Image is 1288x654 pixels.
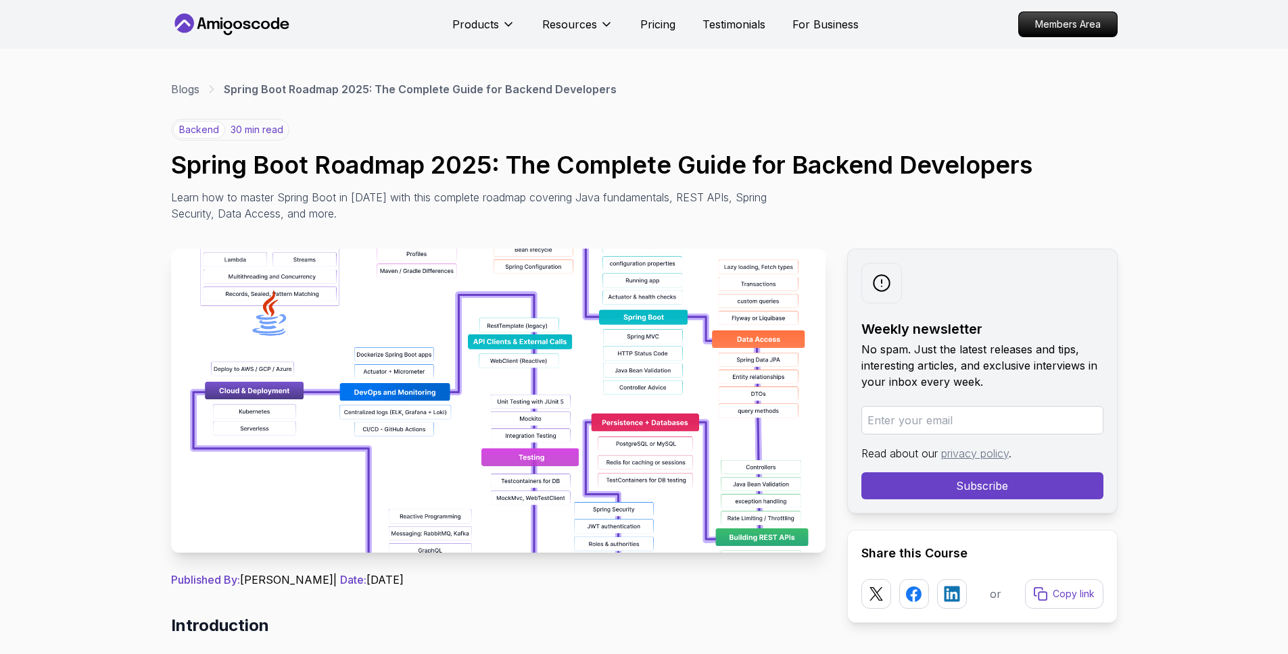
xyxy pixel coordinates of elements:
p: 30 min read [231,123,283,136]
button: Products [452,16,515,43]
input: Enter your email [861,406,1103,434]
p: backend [173,121,225,139]
a: For Business [792,16,859,32]
img: Spring Boot Roadmap 2025: The Complete Guide for Backend Developers thumbnail [171,249,826,553]
p: Members Area [1019,12,1117,36]
span: Published By: [171,573,240,586]
a: Blogs [171,81,199,97]
p: Resources [542,16,597,32]
span: Date: [340,573,366,586]
button: Subscribe [861,472,1103,499]
a: privacy policy [941,447,1009,460]
p: Read about our . [861,445,1103,461]
h2: Share this Course [861,544,1103,563]
a: Testimonials [702,16,765,32]
a: Members Area [1018,11,1118,37]
p: Products [452,16,499,32]
p: No spam. Just the latest releases and tips, interesting articles, and exclusive interviews in you... [861,341,1103,390]
h2: Weekly newsletter [861,320,1103,338]
p: Learn how to master Spring Boot in [DATE] with this complete roadmap covering Java fundamentals, ... [171,189,777,222]
button: Copy link [1025,579,1103,609]
a: Pricing [640,16,675,32]
p: Copy link [1053,587,1095,601]
h1: Spring Boot Roadmap 2025: The Complete Guide for Backend Developers [171,151,1118,178]
p: or [990,586,1001,602]
h2: Introduction [171,615,826,636]
p: [PERSON_NAME] | [DATE] [171,572,826,588]
button: Resources [542,16,613,43]
p: Spring Boot Roadmap 2025: The Complete Guide for Backend Developers [224,81,617,97]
